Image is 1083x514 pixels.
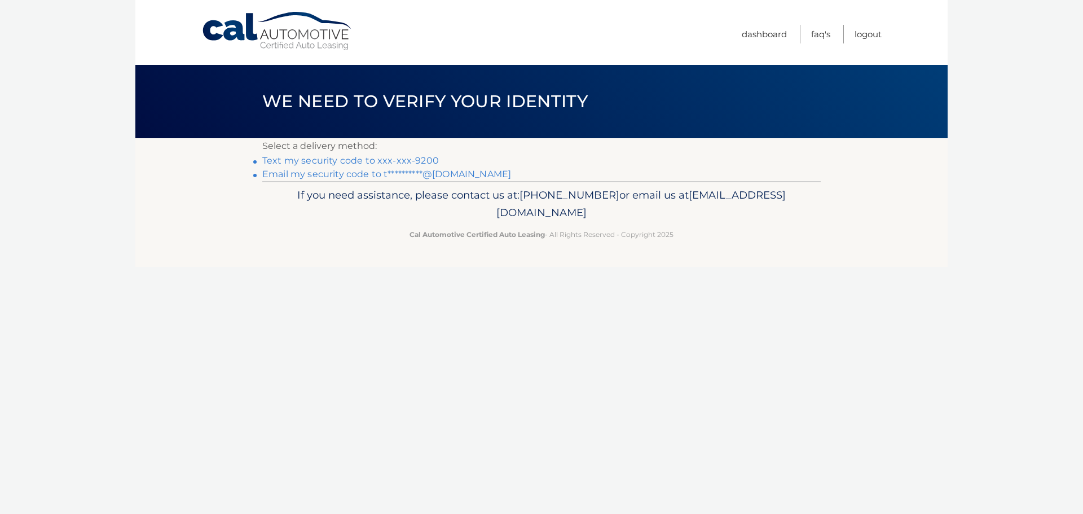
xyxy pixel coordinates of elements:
strong: Cal Automotive Certified Auto Leasing [410,230,545,239]
a: Email my security code to t**********@[DOMAIN_NAME] [262,169,511,179]
a: FAQ's [811,25,830,43]
span: We need to verify your identity [262,91,588,112]
a: Logout [855,25,882,43]
a: Text my security code to xxx-xxx-9200 [262,155,439,166]
p: If you need assistance, please contact us at: or email us at [270,186,813,222]
p: Select a delivery method: [262,138,821,154]
span: [PHONE_NUMBER] [520,188,619,201]
a: Cal Automotive [201,11,354,51]
p: - All Rights Reserved - Copyright 2025 [270,229,813,240]
a: Dashboard [742,25,787,43]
